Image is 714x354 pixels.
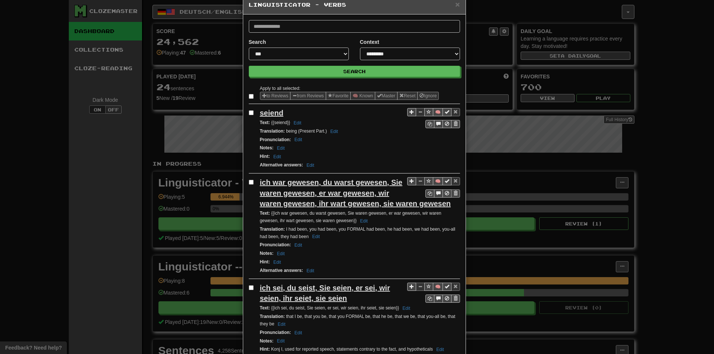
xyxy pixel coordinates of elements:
[292,136,305,144] button: Edit
[260,330,291,335] strong: Pronunciation :
[304,161,316,169] button: Edit
[260,154,270,159] strong: Hint :
[260,109,283,117] u: seiend
[434,345,446,354] button: Edit
[260,347,270,352] strong: Hint :
[260,259,270,264] strong: Hint :
[260,284,390,303] u: ich sei, du seist, Sie seien, er sei, wir seien, ihr seiet, sie seien
[260,314,456,327] small: that I be, that you be, that you FORMAL be, that he be, that we be, that you-all be, that they be
[275,250,287,258] button: Edit
[292,119,304,127] button: Edit
[260,211,270,216] strong: Text :
[358,217,370,225] button: Edit
[260,227,456,239] small: I had been, you had been, you FORMAL had been, he had been, we had been, you-all had been, they h...
[407,108,460,128] div: Sentence controls
[260,211,441,223] small: {{ich war gewesen, du warst gewesen, Sie waren gewesen, er war gewesen, wir waren gewesen, ihr wa...
[328,127,340,136] button: Edit
[400,304,412,312] button: Edit
[260,305,413,311] small: {{ich sei, du seist, Sie seien, er sei, wir seien, ihr seiet, sie seien}}
[375,92,398,100] button: Master
[290,92,326,100] button: from Reviews
[397,92,418,100] button: Reset
[271,258,283,266] button: Edit
[407,177,460,198] div: Sentence controls
[260,86,300,91] small: Apply to all selected:
[260,242,291,247] strong: Pronunciation :
[260,92,439,100] div: Sentence options
[326,92,351,100] button: Favorite
[260,120,304,125] small: {{seiend}}
[260,120,270,125] strong: Text :
[310,233,322,241] button: Edit
[275,144,287,152] button: Edit
[249,66,460,77] button: Search
[260,251,274,256] strong: Notes :
[271,153,283,161] button: Edit
[433,177,443,185] button: 🧠
[360,38,379,46] label: Context
[425,295,460,303] div: Sentence controls
[260,338,274,344] strong: Notes :
[433,283,443,291] button: 🧠
[425,120,460,128] div: Sentence controls
[292,329,305,337] button: Edit
[260,129,285,134] strong: Translation :
[260,162,303,168] strong: Alternative answers :
[260,268,303,273] strong: Alternative answers :
[292,241,305,249] button: Edit
[260,137,291,142] strong: Pronunciation :
[260,129,340,134] small: being (Present Part.)
[260,227,285,232] strong: Translation :
[260,314,285,319] strong: Translation :
[433,108,443,116] button: 🧠
[425,189,460,198] div: Sentence controls
[260,145,274,150] strong: Notes :
[260,347,446,352] small: Konj I, used for reported speech, statements contrary to the fact, and hypotheticals
[304,267,316,275] button: Edit
[260,178,451,208] u: ich war gewesen, du warst gewesen, Sie waren gewesen, er war gewesen, wir waren gewesen, ihr wart...
[417,92,439,100] button: Ignore
[249,1,460,9] h5: Linguisticator - Verbs
[455,0,460,8] button: Close
[249,38,266,46] label: Search
[275,337,287,345] button: Edit
[260,305,270,311] strong: Text :
[407,283,460,303] div: Sentence controls
[350,92,375,100] button: 🧠 Known
[260,92,291,100] button: to Reviews
[276,320,288,328] button: Edit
